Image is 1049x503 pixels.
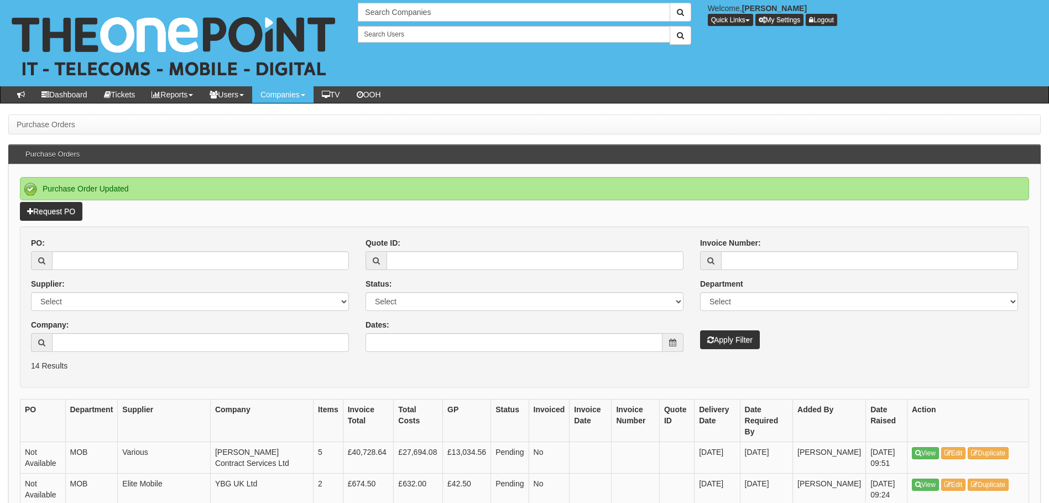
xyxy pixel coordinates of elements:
label: Company: [31,319,69,330]
a: Request PO [20,202,82,221]
td: £27,694.08 [394,442,443,474]
th: Total Costs [394,400,443,442]
th: Department [65,400,118,442]
th: Date Required By [740,400,793,442]
th: Items [314,400,343,442]
th: Company [210,400,313,442]
th: PO [20,400,66,442]
label: Supplier: [31,278,65,289]
th: Added By [793,400,866,442]
td: [DATE] [740,442,793,474]
a: View [912,447,939,459]
a: Users [201,86,252,103]
a: My Settings [755,14,804,26]
th: GP [443,400,491,442]
b: [PERSON_NAME] [742,4,807,13]
td: £13,034.56 [443,442,491,474]
a: Duplicate [968,447,1009,459]
a: OOH [348,86,389,103]
button: Quick Links [708,14,753,26]
td: £40,728.64 [343,442,394,474]
th: Action [907,400,1029,442]
a: Reports [143,86,201,103]
h3: Purchase Orders [20,145,85,164]
div: Purchase Order Updated [20,177,1029,200]
label: PO: [31,237,45,248]
a: Duplicate [968,479,1009,491]
td: [PERSON_NAME] Contract Services Ltd [210,442,313,474]
a: Edit [941,447,966,459]
a: View [912,479,939,491]
a: Tickets [96,86,144,103]
td: [PERSON_NAME] [793,442,866,474]
td: Not Available [20,442,66,474]
td: [DATE] [695,442,740,474]
td: Pending [491,442,529,474]
a: Companies [252,86,314,103]
td: No [529,442,570,474]
th: Status [491,400,529,442]
input: Search Users [358,26,670,43]
div: Welcome, [700,3,1049,26]
input: Search Companies [358,3,670,22]
li: Purchase Orders [17,119,75,130]
th: Invoice Number [612,400,660,442]
a: Logout [806,14,837,26]
a: Edit [941,479,966,491]
p: 14 Results [31,360,1018,371]
a: Dashboard [33,86,96,103]
th: Invoice Total [343,400,394,442]
td: MOB [65,442,118,474]
td: Various [118,442,211,474]
th: Date Raised [866,400,907,442]
th: Quote ID [659,400,694,442]
label: Invoice Number: [700,237,761,248]
label: Status: [366,278,392,289]
th: Invoice Date [570,400,612,442]
label: Quote ID: [366,237,400,248]
th: Supplier [118,400,211,442]
label: Dates: [366,319,389,330]
th: Delivery Date [695,400,740,442]
td: [DATE] 09:51 [866,442,907,474]
label: Department [700,278,743,289]
th: Invoiced [529,400,570,442]
button: Apply Filter [700,330,760,349]
td: 5 [314,442,343,474]
a: TV [314,86,348,103]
